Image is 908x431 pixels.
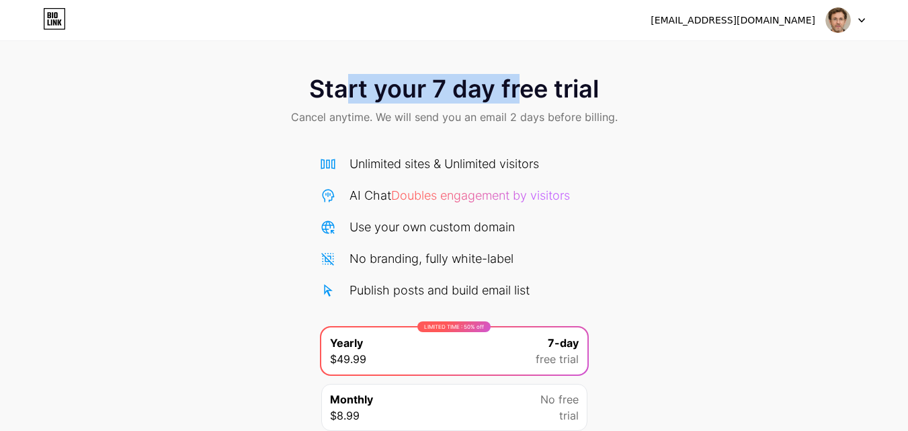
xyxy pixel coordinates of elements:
[540,391,579,407] span: No free
[349,186,570,204] div: AI Chat
[548,335,579,351] span: 7-day
[651,13,815,28] div: [EMAIL_ADDRESS][DOMAIN_NAME]
[417,321,491,332] div: LIMITED TIME : 50% off
[349,249,513,268] div: No branding, fully white-label
[349,218,515,236] div: Use your own custom domain
[330,407,360,424] span: $8.99
[309,75,599,102] span: Start your 7 day free trial
[559,407,579,424] span: trial
[391,188,570,202] span: Doubles engagement by visitors
[349,155,539,173] div: Unlimited sites & Unlimited visitors
[349,281,530,299] div: Publish posts and build email list
[330,391,373,407] span: Monthly
[825,7,851,33] img: mathieufabien
[291,109,618,125] span: Cancel anytime. We will send you an email 2 days before billing.
[330,335,363,351] span: Yearly
[536,351,579,367] span: free trial
[330,351,366,367] span: $49.99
